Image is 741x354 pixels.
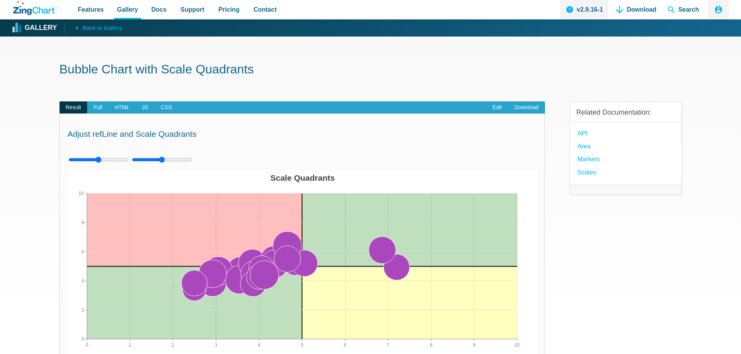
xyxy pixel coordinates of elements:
span: Docs [151,4,166,15]
a: API [578,128,588,139]
a: Edit [486,101,508,114]
span: HTML [109,101,136,114]
span: Contact [254,4,277,15]
span: Features [78,4,104,15]
h2: Adjust refLine and Scale Quadrants [68,129,537,139]
a: Area [578,141,591,152]
span: Pricing [218,4,239,15]
a: Markers [578,154,600,164]
span: JS [136,101,154,114]
h1: Bubble Chart with Scale Quadrants [60,61,682,79]
span: Full [87,101,109,114]
strong: Gallery [25,24,57,31]
span: Back to Gallery [82,23,122,33]
a: Scales [578,167,596,178]
a: ZingChart Logo. Click to return to the homepage [13,1,57,15]
span: Support [180,4,204,15]
span: CSS [154,101,178,114]
h3: Related Documentation: [576,108,675,117]
a: Gallery [13,22,57,34]
span: Result [60,101,88,114]
a: Download [508,101,545,114]
a: Back to Gallery [65,22,122,33]
span: Gallery [117,4,138,15]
